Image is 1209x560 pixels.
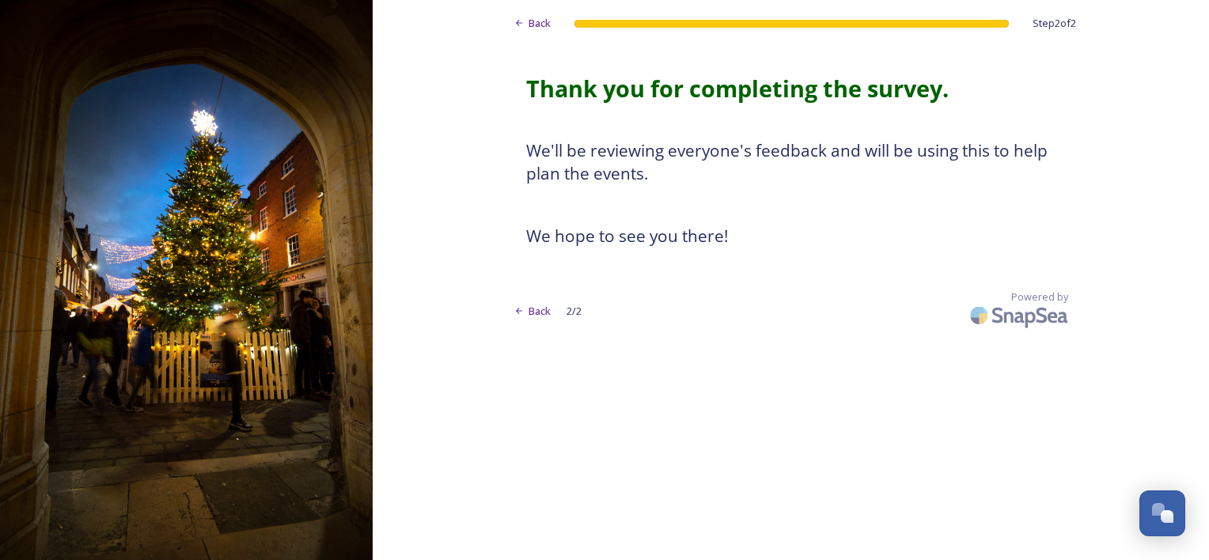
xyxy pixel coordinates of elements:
h3: We hope to see you there! [526,225,1056,248]
span: Back [529,16,551,31]
strong: Thank you for completing the survey. [526,73,949,104]
span: Step 2 of 2 [1033,16,1076,31]
span: Back [529,304,551,319]
span: 2 / 2 [567,304,582,319]
h3: We'll be reviewing everyone's feedback and will be using this to help plan the events. [526,139,1056,186]
span: Powered by [1011,289,1068,305]
img: SnapSea Logo [965,297,1076,334]
button: Open Chat [1139,490,1185,536]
